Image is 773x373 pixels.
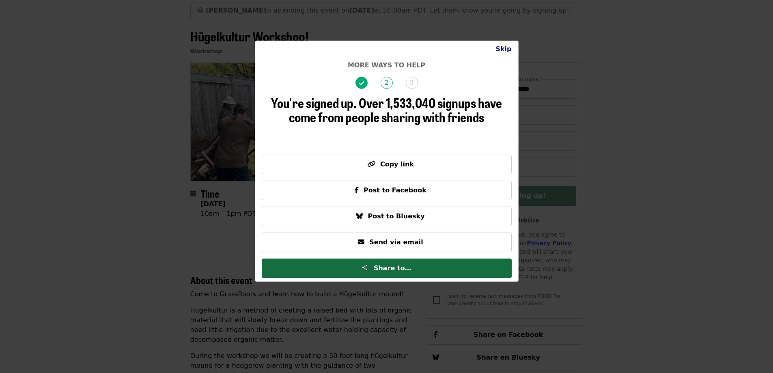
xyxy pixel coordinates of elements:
i: bluesky icon [356,212,363,220]
span: Post to Bluesky [368,212,424,220]
i: check icon [359,80,364,87]
span: You're signed up. [271,93,357,112]
button: Close [489,41,518,57]
span: Over 1,533,040 signups have come from people sharing with friends [289,93,502,126]
span: Share to… [374,264,411,272]
span: 3 [406,77,418,89]
button: Post to Facebook [262,181,512,200]
span: Send via email [369,238,423,246]
i: link icon [367,160,375,168]
span: More ways to help [348,61,425,69]
i: facebook-f icon [355,186,359,194]
span: Copy link [380,160,414,168]
button: Send via email [262,233,512,252]
span: Post to Facebook [364,186,426,194]
button: Copy link [262,155,512,174]
i: envelope icon [358,238,364,246]
button: Share to… [262,259,512,278]
span: 2 [381,77,393,89]
button: Post to Bluesky [262,207,512,226]
img: Share [362,264,368,271]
